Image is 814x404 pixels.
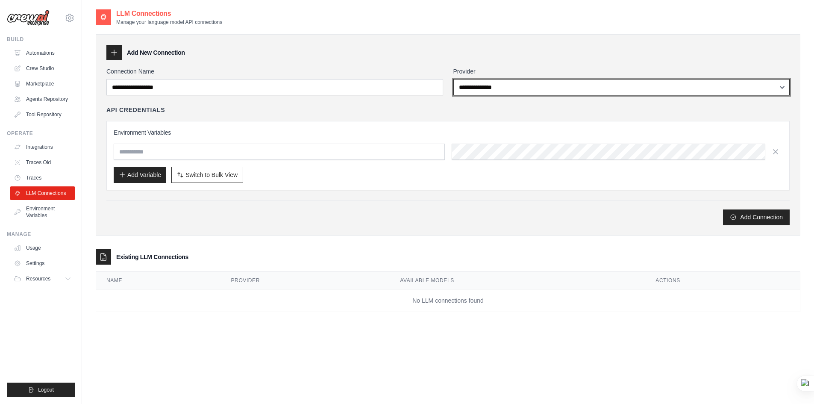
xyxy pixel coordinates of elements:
[453,67,790,76] label: Provider
[10,171,75,185] a: Traces
[116,9,222,19] h2: LLM Connections
[185,171,238,179] span: Switch to Bulk View
[106,106,165,114] h4: API Credentials
[114,167,166,183] button: Add Variable
[10,186,75,200] a: LLM Connections
[723,209,790,225] button: Add Connection
[96,289,800,312] td: No LLM connections found
[10,77,75,91] a: Marketplace
[10,156,75,169] a: Traces Old
[26,275,50,282] span: Resources
[38,386,54,393] span: Logout
[7,383,75,397] button: Logout
[7,231,75,238] div: Manage
[10,46,75,60] a: Automations
[96,272,221,289] th: Name
[10,241,75,255] a: Usage
[10,62,75,75] a: Crew Studio
[7,10,50,26] img: Logo
[116,19,222,26] p: Manage your language model API connections
[127,48,185,57] h3: Add New Connection
[114,128,782,137] h3: Environment Variables
[7,36,75,43] div: Build
[10,92,75,106] a: Agents Repository
[645,272,800,289] th: Actions
[106,67,443,76] label: Connection Name
[7,130,75,137] div: Operate
[10,202,75,222] a: Environment Variables
[10,140,75,154] a: Integrations
[10,257,75,270] a: Settings
[10,272,75,286] button: Resources
[390,272,645,289] th: Available Models
[221,272,390,289] th: Provider
[171,167,243,183] button: Switch to Bulk View
[10,108,75,121] a: Tool Repository
[116,253,188,261] h3: Existing LLM Connections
